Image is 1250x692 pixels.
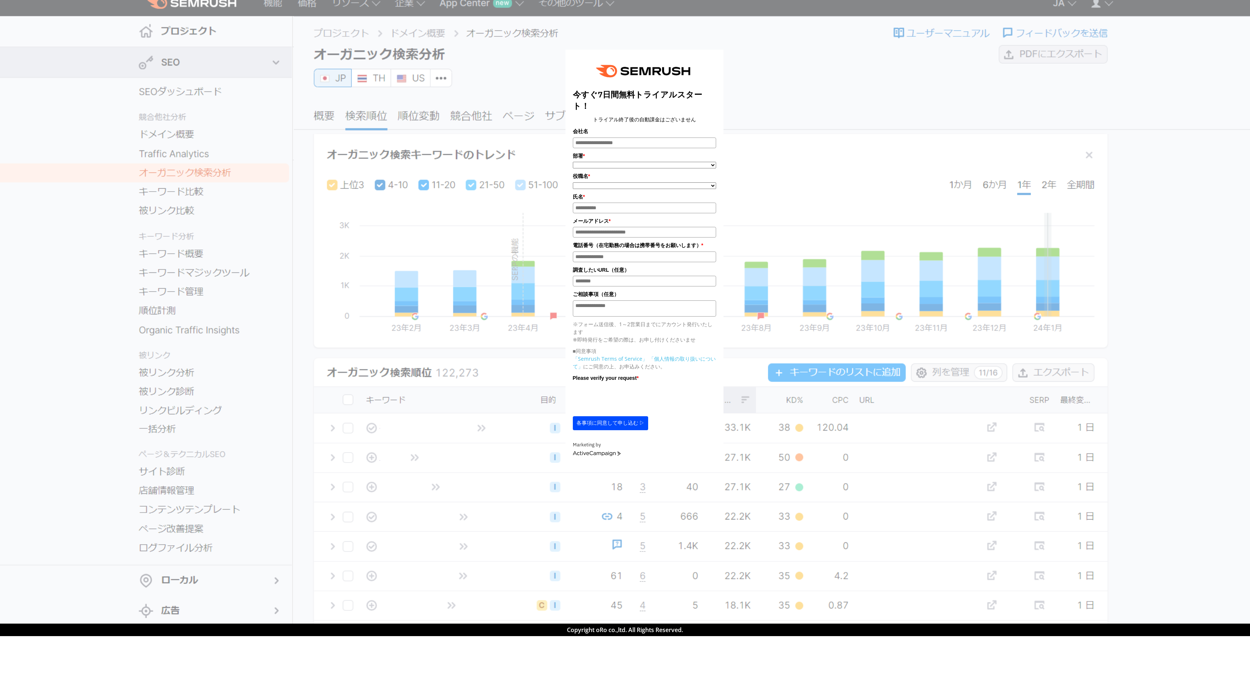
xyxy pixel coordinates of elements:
label: 調査したいURL（任意） [573,266,716,274]
a: 「個人情報の取り扱いについて」 [573,355,716,370]
iframe: reCAPTCHA [573,384,685,413]
label: 役職名 [573,172,716,180]
label: 氏名 [573,193,716,201]
button: 各事項に同意して申し込む ▷ [573,416,649,430]
label: 電話番号（在宅勤務の場合は携帯番号をお願いします） [573,241,716,249]
label: ご相談事項（任意） [573,290,716,298]
p: にご同意の上、お申込みください。 [573,355,716,370]
div: Marketing by [573,441,716,449]
label: Please verify your request [573,374,716,382]
label: 会社名 [573,127,716,135]
p: ■同意事項 [573,347,716,355]
a: 「Semrush Terms of Service」 [573,355,647,362]
label: メールアドレス [573,217,716,225]
img: e6a379fe-ca9f-484e-8561-e79cf3a04b3f.png [591,57,698,85]
span: Copyright oRo co.,ltd. All Rights Reserved. [567,626,683,634]
label: 部署 [573,152,716,160]
p: ※フォーム送信後、1～2営業日までにアカウント発行いたします ※即時発行をご希望の際は、お申し付けくださいませ [573,320,716,343]
center: トライアル終了後の自動課金はございません [573,115,716,124]
title: 今すぐ7日間無料トライアルスタート！ [573,89,716,112]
